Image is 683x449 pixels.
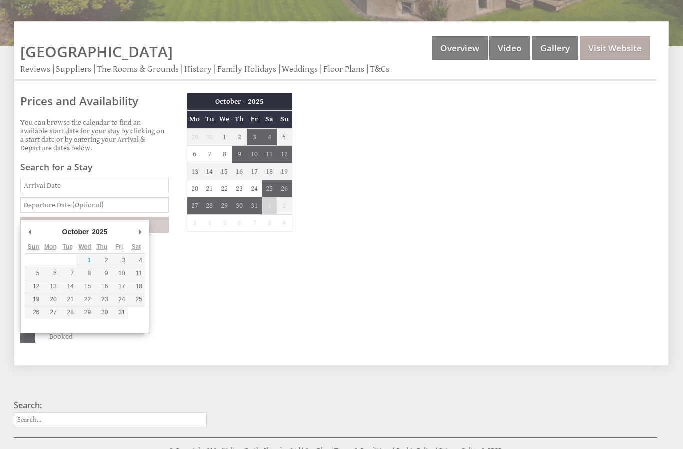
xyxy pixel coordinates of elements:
[25,224,35,239] button: Previous Month
[232,180,247,197] td: 23
[184,64,212,74] a: History
[93,254,110,267] button: 2
[25,306,42,319] button: 26
[187,214,202,231] td: 3
[277,146,292,163] td: 12
[202,110,217,128] th: Tu
[135,224,145,239] button: Next Month
[277,110,292,128] th: Su
[277,180,292,197] td: 26
[217,146,232,163] td: 8
[247,180,262,197] td: 24
[93,306,110,319] button: 30
[232,214,247,231] td: 6
[262,110,277,128] th: Sa
[217,214,232,231] td: 5
[76,293,93,306] button: 22
[187,128,202,146] td: 29
[532,36,578,60] a: Gallery
[232,197,247,214] td: 30
[370,64,389,74] a: T&Cs
[187,180,202,197] td: 20
[247,197,262,214] td: 31
[187,110,202,128] th: Mo
[42,280,59,293] button: 13
[44,243,57,250] abbr: Monday
[59,280,76,293] button: 14
[20,197,169,213] input: Departure Date (Optional)
[110,254,127,267] button: 3
[187,163,202,180] td: 13
[202,128,217,146] td: 30
[56,64,91,74] a: Suppliers
[232,110,247,128] th: Th
[217,197,232,214] td: 29
[42,293,59,306] button: 20
[110,267,127,280] button: 10
[96,243,107,250] abbr: Thursday
[14,412,207,427] input: Search...
[187,93,292,110] th: October - 2025
[277,214,292,231] td: 9
[14,400,207,411] h3: Search:
[59,267,76,280] button: 7
[25,267,42,280] button: 5
[202,197,217,214] td: 28
[20,64,50,74] a: Reviews
[25,293,42,306] button: 19
[76,254,93,267] button: 1
[187,197,202,214] td: 27
[97,64,179,74] a: The Rooms & Grounds
[128,267,145,280] button: 11
[93,293,110,306] button: 23
[76,306,93,319] button: 29
[247,146,262,163] td: 10
[20,161,169,173] h3: Search for a Stay
[277,128,292,146] td: 5
[20,178,169,193] input: Arrival Date
[110,280,127,293] button: 17
[110,306,127,319] button: 31
[42,267,59,280] button: 6
[217,128,232,146] td: 1
[217,180,232,197] td: 22
[489,36,530,60] a: Video
[110,293,127,306] button: 24
[90,224,109,239] div: 2025
[128,254,145,267] button: 4
[202,163,217,180] td: 14
[59,306,76,319] button: 28
[93,267,110,280] button: 9
[187,146,202,163] td: 6
[262,128,277,146] td: 4
[247,128,262,146] td: 3
[277,197,292,214] td: 2
[247,110,262,128] th: Fr
[128,293,145,306] button: 25
[262,197,277,214] td: 1
[282,64,318,74] a: Weddings
[61,224,91,239] div: October
[25,280,42,293] button: 12
[217,163,232,180] td: 15
[132,243,141,250] abbr: Saturday
[217,64,276,74] a: Family Holidays
[59,293,76,306] button: 21
[202,146,217,163] td: 7
[20,118,169,152] p: You can browse the calendar to find an available start date for your stay by clicking on a start ...
[202,214,217,231] td: 4
[232,146,247,163] td: 9
[128,280,145,293] button: 18
[28,243,39,250] abbr: Sunday
[20,217,169,233] input: Search
[78,243,91,250] abbr: Wednesday
[580,36,650,60] a: Visit Website
[217,110,232,128] th: We
[47,330,166,343] dd: Booked
[20,41,173,62] a: [GEOGRAPHIC_DATA]
[20,93,169,109] a: Prices and Availability
[232,163,247,180] td: 16
[62,243,72,250] abbr: Tuesday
